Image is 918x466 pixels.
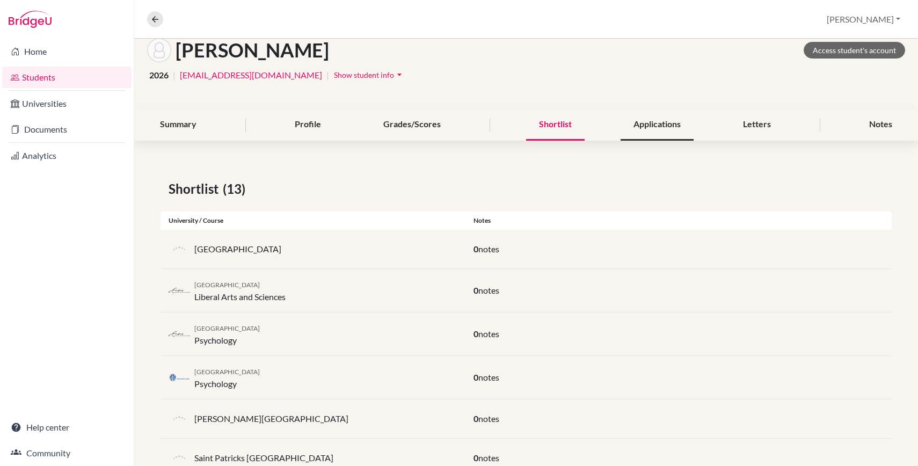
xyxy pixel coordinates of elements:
p: Saint Patricks [GEOGRAPHIC_DATA] [194,452,333,464]
span: [GEOGRAPHIC_DATA] [194,368,260,376]
span: | [326,69,329,82]
img: default-university-logo-42dd438d0b49c2174d4c41c49dcd67eec2da6d16b3a2f6d5de70cc347232e317.png [169,238,190,260]
a: Community [2,442,132,464]
span: 0 [473,244,478,254]
p: [PERSON_NAME][GEOGRAPHIC_DATA] [194,412,348,425]
span: Shortlist [169,179,223,199]
span: 0 [473,329,478,339]
img: Fanni Sági's avatar [147,38,171,62]
img: nl_lei_oonydk7g.png [169,374,190,382]
p: [GEOGRAPHIC_DATA] [194,243,281,256]
div: Psychology [194,321,260,347]
div: Notes [465,216,892,225]
a: Documents [2,119,132,140]
span: [GEOGRAPHIC_DATA] [194,324,260,332]
a: Help center [2,417,132,438]
span: notes [478,413,499,424]
div: Profile [282,109,334,141]
a: [EMAIL_ADDRESS][DOMAIN_NAME] [180,69,322,82]
img: default-university-logo-42dd438d0b49c2174d4c41c49dcd67eec2da6d16b3a2f6d5de70cc347232e317.png [169,408,190,429]
span: | [173,69,176,82]
span: notes [478,372,499,382]
span: 2026 [149,69,169,82]
div: University / Course [161,216,465,225]
div: Liberal Arts and Sciences [194,278,286,303]
div: Shortlist [526,109,585,141]
span: notes [478,285,499,295]
a: Students [2,67,132,88]
div: Applications [621,109,694,141]
span: 0 [473,413,478,424]
div: Grades/Scores [370,109,454,141]
span: [GEOGRAPHIC_DATA] [194,281,260,289]
button: [PERSON_NAME] [822,9,905,30]
a: Home [2,41,132,62]
div: Notes [856,109,905,141]
span: (13) [223,179,250,199]
button: Show student infoarrow_drop_down [333,67,405,83]
div: Letters [730,109,784,141]
a: Access student's account [804,42,905,59]
h1: [PERSON_NAME] [176,39,329,62]
span: 0 [473,372,478,382]
a: Universities [2,93,132,114]
span: notes [478,244,499,254]
div: Summary [147,109,209,141]
span: notes [478,329,499,339]
span: notes [478,453,499,463]
div: Psychology [194,365,260,390]
a: Analytics [2,145,132,166]
img: nl_eur_4vlv7oka.png [169,330,190,338]
span: Show student info [334,70,394,79]
span: 0 [473,285,478,295]
img: Bridge-U [9,11,52,28]
img: nl_eur_4vlv7oka.png [169,287,190,295]
i: arrow_drop_down [394,69,405,80]
span: 0 [473,453,478,463]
